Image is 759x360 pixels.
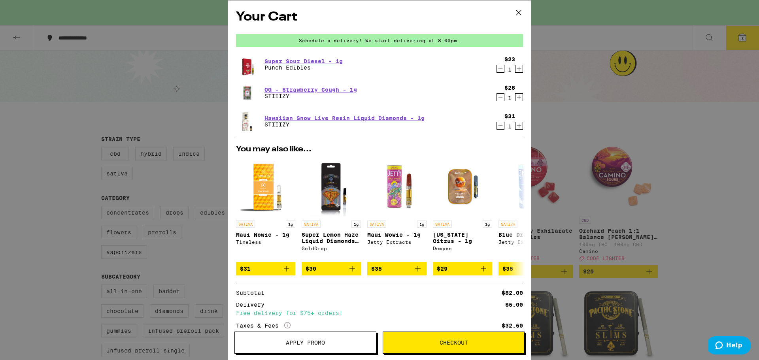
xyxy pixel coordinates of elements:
[236,322,291,329] div: Taxes & Fees
[504,66,515,73] div: 1
[302,246,361,251] div: GoldDrop
[498,157,558,217] img: Jetty Extracts - Blue Dream - 1g
[497,122,504,130] button: Decrement
[433,221,452,228] p: SATIVA
[515,65,523,73] button: Increment
[236,290,270,296] div: Subtotal
[433,246,492,251] div: Dompen
[367,221,386,228] p: SATIVA
[504,56,515,62] div: $23
[367,262,427,275] button: Add to bag
[383,332,525,354] button: Checkout
[367,157,427,262] a: Open page for Maui Wowie - 1g from Jetty Extracts
[483,221,492,228] p: 1g
[264,93,357,99] p: STIIIZY
[433,157,492,217] img: Dompen - California Citrus - 1g
[367,232,427,238] p: Maui Wowie - 1g
[302,221,321,228] p: SATIVA
[302,262,361,275] button: Add to bag
[498,262,558,275] button: Add to bag
[286,221,295,228] p: 1g
[236,157,295,262] a: Open page for Maui Wowie - 1g from Timeless
[264,87,357,93] a: OG - Strawberry Cough - 1g
[351,221,361,228] p: 1g
[367,157,427,217] img: Jetty Extracts - Maui Wowie - 1g
[515,93,523,101] button: Increment
[498,157,558,262] a: Open page for Blue Dream - 1g from Jetty Extracts
[417,221,427,228] p: 1g
[303,157,359,217] img: GoldDrop - Super Lemon Haze Liquid Diamonds - 1g
[236,232,295,238] p: Maui Wowie - 1g
[264,58,343,64] a: Super Sour Diesel - 1g
[236,157,295,217] img: Timeless - Maui Wowie - 1g
[498,221,517,228] p: SATIVA
[367,239,427,245] div: Jetty Extracts
[236,82,258,104] img: STIIIZY - OG - Strawberry Cough - 1g
[306,266,316,272] span: $30
[236,239,295,245] div: Timeless
[302,232,361,244] p: Super Lemon Haze Liquid Diamonds - 1g
[240,266,251,272] span: $31
[504,113,515,119] div: $31
[236,145,523,153] h2: You may also like...
[236,110,258,132] img: STIIIZY - Hawaiian Snow Live Resin Liquid Diamonds - 1g
[236,8,523,26] h2: Your Cart
[433,232,492,244] p: [US_STATE] Citrus - 1g
[433,262,492,275] button: Add to bag
[502,323,523,328] div: $32.60
[264,115,425,121] a: Hawaiian Snow Live Resin Liquid Diamonds - 1g
[286,340,325,345] span: Apply Promo
[504,95,515,101] div: 1
[502,266,513,272] span: $35
[236,34,523,47] div: Schedule a delivery! We start delivering at 8:00pm.
[433,157,492,262] a: Open page for California Citrus - 1g from Dompen
[302,157,361,262] a: Open page for Super Lemon Haze Liquid Diamonds - 1g from GoldDrop
[264,64,343,71] p: Punch Edibles
[236,310,523,316] div: Free delivery for $75+ orders!
[236,302,270,307] div: Delivery
[440,340,468,345] span: Checkout
[504,123,515,130] div: 1
[498,239,558,245] div: Jetty Extracts
[505,302,523,307] div: $5.00
[371,266,382,272] span: $35
[234,332,376,354] button: Apply Promo
[437,266,447,272] span: $29
[708,336,751,356] iframe: Opens a widget where you can find more information
[497,65,504,73] button: Decrement
[515,122,523,130] button: Increment
[264,121,425,128] p: STIIIZY
[504,85,515,91] div: $28
[498,232,558,238] p: Blue Dream - 1g
[502,290,523,296] div: $82.00
[236,50,258,79] img: Punch Edibles - Super Sour Diesel - 1g
[236,262,295,275] button: Add to bag
[497,93,504,101] button: Decrement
